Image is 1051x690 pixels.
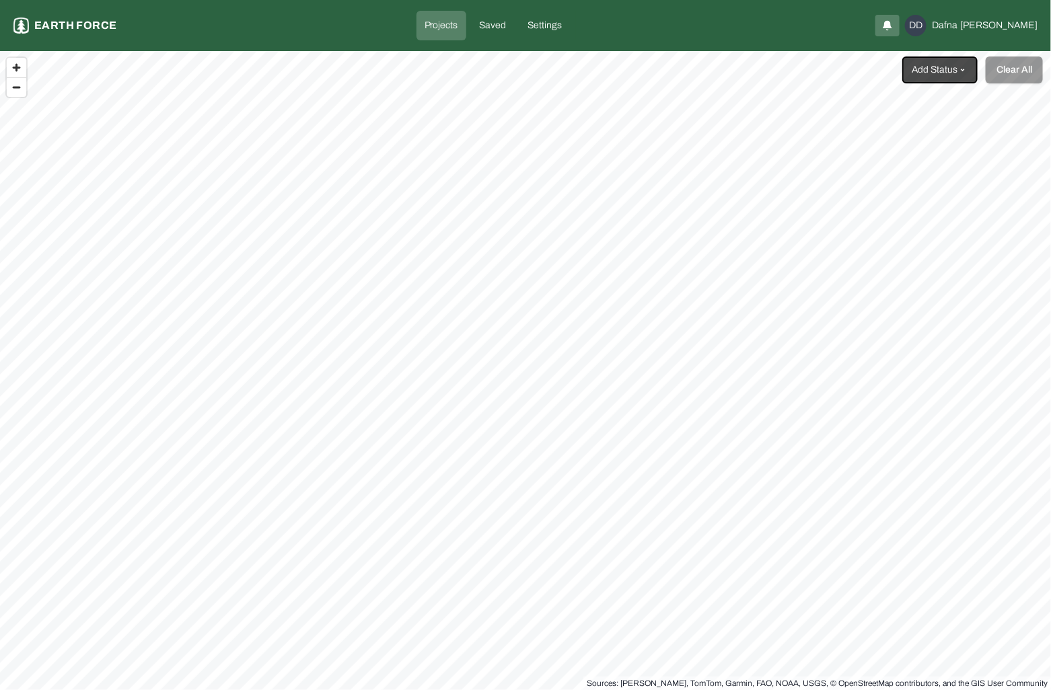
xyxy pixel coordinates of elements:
[13,17,29,34] img: earthforce-logo-white-uG4MPadI.svg
[986,56,1043,83] button: Clear All
[960,19,1038,32] span: [PERSON_NAME]
[416,11,466,40] a: Projects
[34,17,116,34] p: Earth force
[902,56,978,83] button: Add Status
[905,15,1038,36] button: DDDafna[PERSON_NAME]
[472,11,515,40] a: Saved
[520,11,571,40] a: Settings
[7,58,26,77] button: Zoom in
[587,677,1048,690] div: Sources: [PERSON_NAME], TomTom, Garmin, FAO, NOAA, USGS, © OpenStreetMap contributors, and the GI...
[480,19,507,32] p: Saved
[905,15,927,36] div: DD
[7,77,26,97] button: Zoom out
[932,19,957,32] span: Dafna
[528,19,563,32] p: Settings
[425,19,458,32] p: Projects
